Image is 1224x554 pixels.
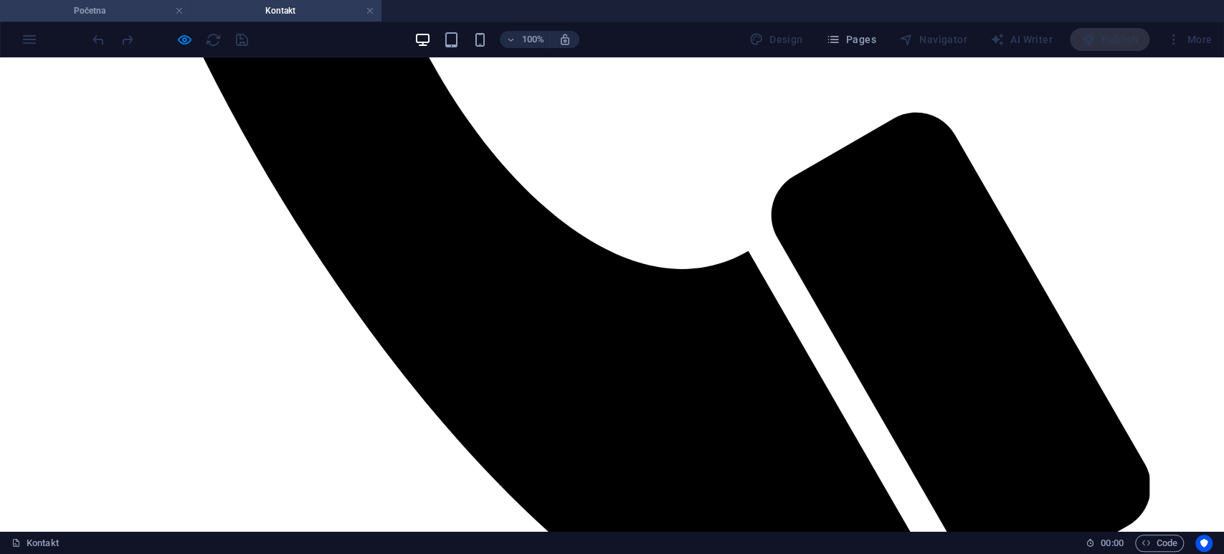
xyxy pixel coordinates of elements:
button: Code [1135,535,1184,552]
span: : [1111,537,1113,548]
button: Click here to leave preview mode and continue editing [176,31,193,48]
h6: Session time [1086,535,1124,552]
button: Pages [820,28,881,51]
h6: 100% [521,31,544,48]
span: 00 00 [1101,535,1123,552]
button: 100% [500,31,551,48]
span: Code [1142,535,1177,552]
div: Design (Ctrl+Alt+Y) [744,28,809,51]
span: Pages [825,32,876,47]
button: Usercentrics [1195,535,1213,552]
h4: Kontakt [191,3,381,19]
a: Click to cancel selection. Double-click to open Pages [11,535,59,552]
i: On resize automatically adjust zoom level to fit chosen device. [559,33,571,46]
